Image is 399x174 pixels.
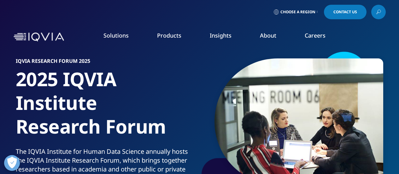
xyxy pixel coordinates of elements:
[324,5,367,19] a: Contact Us
[103,32,129,39] a: Solutions
[157,32,181,39] a: Products
[14,33,64,42] img: IQVIA Healthcare Information Technology and Pharma Clinical Research Company
[4,155,20,171] button: Open Preferences
[280,9,315,15] span: Choose a Region
[16,58,197,67] h6: IQVIA Research Forum 2025
[67,22,386,52] nav: Primary
[333,10,357,14] span: Contact Us
[260,32,276,39] a: About
[210,32,232,39] a: Insights
[16,67,197,147] h1: 2025 IQVIA Institute Research Forum
[305,32,326,39] a: Careers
